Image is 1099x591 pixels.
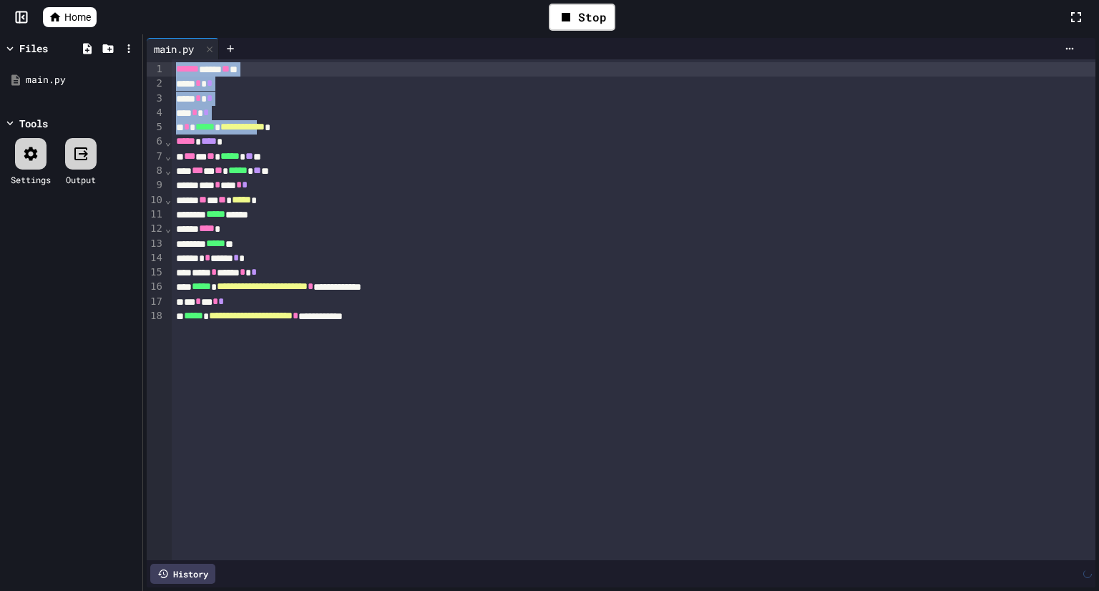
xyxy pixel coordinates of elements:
[147,62,165,77] div: 1
[147,135,165,149] div: 6
[147,150,165,164] div: 7
[147,207,165,222] div: 11
[165,223,172,234] span: Fold line
[147,309,165,323] div: 18
[147,265,165,280] div: 15
[147,77,165,91] div: 2
[165,150,172,162] span: Fold line
[147,237,165,251] div: 13
[11,173,51,186] div: Settings
[26,73,137,87] div: main.py
[43,7,97,27] a: Home
[64,10,91,24] span: Home
[147,222,165,236] div: 12
[147,106,165,120] div: 4
[147,120,165,135] div: 5
[147,38,219,59] div: main.py
[19,116,48,131] div: Tools
[147,251,165,265] div: 14
[66,173,96,186] div: Output
[19,41,48,56] div: Files
[150,564,215,584] div: History
[147,280,165,294] div: 16
[147,295,165,309] div: 17
[147,193,165,207] div: 10
[147,164,165,178] div: 8
[165,165,172,176] span: Fold line
[147,178,165,192] div: 9
[165,194,172,205] span: Fold line
[147,92,165,106] div: 3
[165,136,172,147] span: Fold line
[147,41,201,57] div: main.py
[549,4,615,31] div: Stop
